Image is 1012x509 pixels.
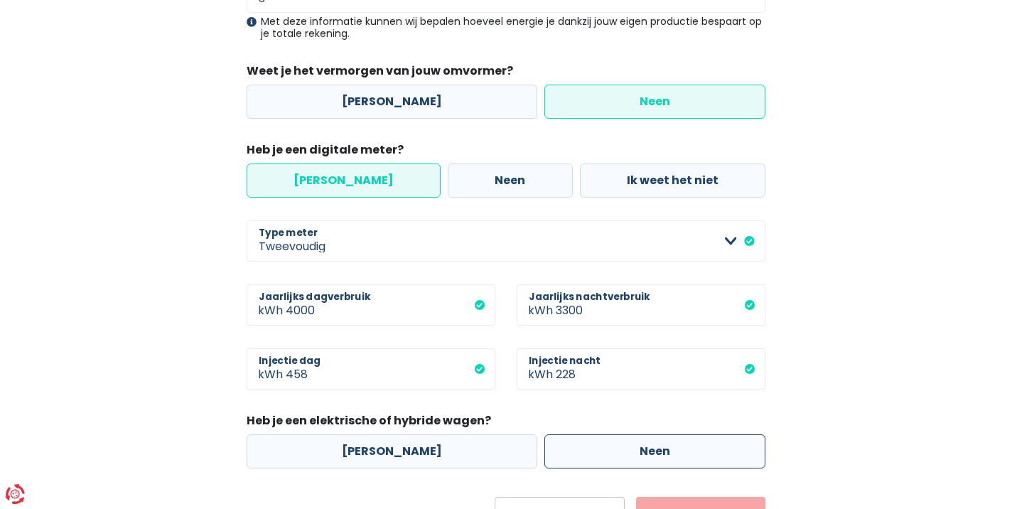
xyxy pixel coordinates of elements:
[517,348,556,390] span: kWh
[247,434,537,468] label: [PERSON_NAME]
[247,348,286,390] span: kWh
[247,141,765,164] legend: Heb je een digitale meter?
[247,412,765,434] legend: Heb je een elektrische of hybride wagen?
[580,164,765,198] label: Ik weet het niet
[247,16,765,40] div: Met deze informatie kunnen wij bepalen hoeveel energie je dankzij jouw eigen productie bespaart o...
[544,434,765,468] label: Neen
[247,63,765,85] legend: Weet je het vermorgen van jouw omvormer?
[448,164,572,198] label: Neen
[247,85,537,119] label: [PERSON_NAME]
[247,284,286,326] span: kWh
[517,284,556,326] span: kWh
[247,164,441,198] label: [PERSON_NAME]
[544,85,765,119] label: Neen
